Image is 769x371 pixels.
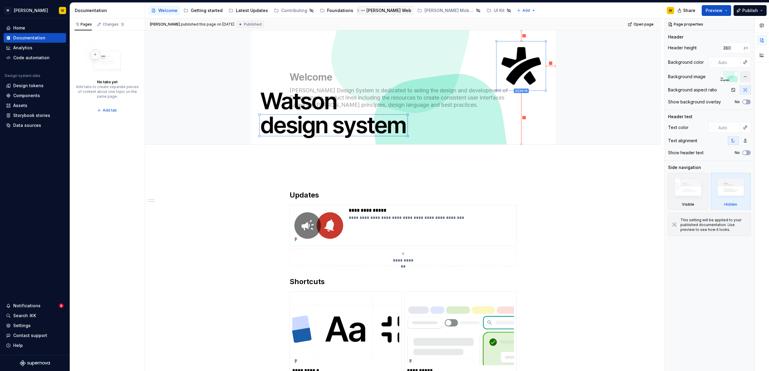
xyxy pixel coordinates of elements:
[4,121,66,130] a: Data sources
[668,124,688,130] div: Text color
[4,321,66,330] a: Settings
[734,5,767,16] button: Publish
[4,111,66,120] a: Storybook stories
[292,207,346,244] img: a66e983e-7eef-4eb2-a7c4-de32b9879435.png
[716,122,740,133] input: Auto
[744,45,748,50] p: px
[318,6,356,15] a: Foundations
[668,138,697,144] div: Text alignment
[4,53,66,63] a: Code automation
[76,84,139,99] div: Add tabs to create separate pieces of content about one topic on the same page.
[13,25,25,31] div: Home
[13,103,27,109] div: Assets
[292,294,399,365] img: 76906b4f-7910-4552-906b-0cc95fceb090.png
[494,8,505,14] div: UI Kit
[742,8,758,14] span: Publish
[669,8,672,13] div: W
[13,313,36,319] div: Search ⌘K
[4,43,66,53] a: Analytics
[13,35,45,41] div: Documentation
[4,341,66,350] button: Help
[226,6,270,15] a: Latest Updates
[95,106,120,115] button: Add tab
[150,22,180,27] span: [PERSON_NAME]
[515,6,537,15] button: Add
[626,20,656,29] a: Open page
[13,55,50,61] div: Code automation
[290,190,517,200] h2: Updates
[288,70,515,84] textarea: Welcome
[13,303,41,309] div: Notifications
[281,8,307,14] div: Contributing
[668,59,704,65] div: Background color
[711,173,751,210] div: Hidden
[74,22,92,27] div: Pages
[1,4,68,17] button: W[PERSON_NAME]W
[4,301,66,311] button: Notifications9
[4,91,66,100] a: Components
[181,6,225,15] a: Getting started
[702,5,731,16] button: Preview
[735,150,740,155] label: No
[20,360,50,366] svg: Supernova Logo
[327,8,353,14] div: Foundations
[424,8,474,14] div: [PERSON_NAME] Mobile
[4,311,66,320] button: Search ⌘K
[668,164,701,170] div: Side navigation
[674,5,699,16] button: Share
[288,86,515,110] textarea: [PERSON_NAME] Design System is dedicated to aiding the design and development of Docplanner's pro...
[522,8,530,13] span: Add
[14,8,48,14] div: [PERSON_NAME]
[120,22,125,27] span: 3
[13,323,31,329] div: Settings
[4,7,11,14] div: W
[484,6,514,15] a: UI Kit
[668,34,683,40] div: Header
[5,73,40,78] div: Design system data
[75,8,142,14] div: Documentation
[4,331,66,340] button: Contact support
[668,74,706,80] div: Background image
[735,100,740,104] label: No
[61,8,64,13] div: W
[13,45,32,51] div: Analytics
[357,6,414,15] a: [PERSON_NAME] Web
[103,108,117,113] span: Add tab
[181,22,234,27] div: published this page on [DATE]
[59,303,64,308] span: 9
[716,57,740,68] input: Auto
[4,101,66,110] a: Assets
[244,22,262,27] span: Published
[668,114,692,120] div: Header text
[724,202,737,207] div: Hidden
[236,8,268,14] div: Latest Updates
[13,122,41,128] div: Data sources
[668,45,697,51] div: Header height
[97,80,117,84] div: No tabs yet
[668,173,708,210] div: Visible
[680,218,747,232] div: This setting will be applied to your published documentation. Use preview to see how it looks.
[149,5,514,17] div: Page tree
[415,6,483,15] a: [PERSON_NAME] Mobile
[706,8,722,14] span: Preview
[721,42,744,53] input: Auto
[13,83,44,89] div: Design tokens
[4,33,66,43] a: Documentation
[682,202,694,207] div: Visible
[13,342,23,348] div: Help
[366,8,411,14] div: [PERSON_NAME] Web
[149,6,180,15] a: Welcome
[4,81,66,90] a: Design tokens
[191,8,223,14] div: Getting started
[13,112,50,118] div: Storybook stories
[668,87,717,93] div: Background aspect ratio
[158,8,178,14] div: Welcome
[668,99,721,105] div: Show background overlay
[103,22,125,27] div: Changes
[290,277,517,287] h2: Shortcuts
[272,6,316,15] a: Contributing
[634,22,654,27] span: Open page
[683,8,695,14] span: Share
[407,294,514,365] img: 05604d53-a05b-4acb-9ef0-6481a54853cd.png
